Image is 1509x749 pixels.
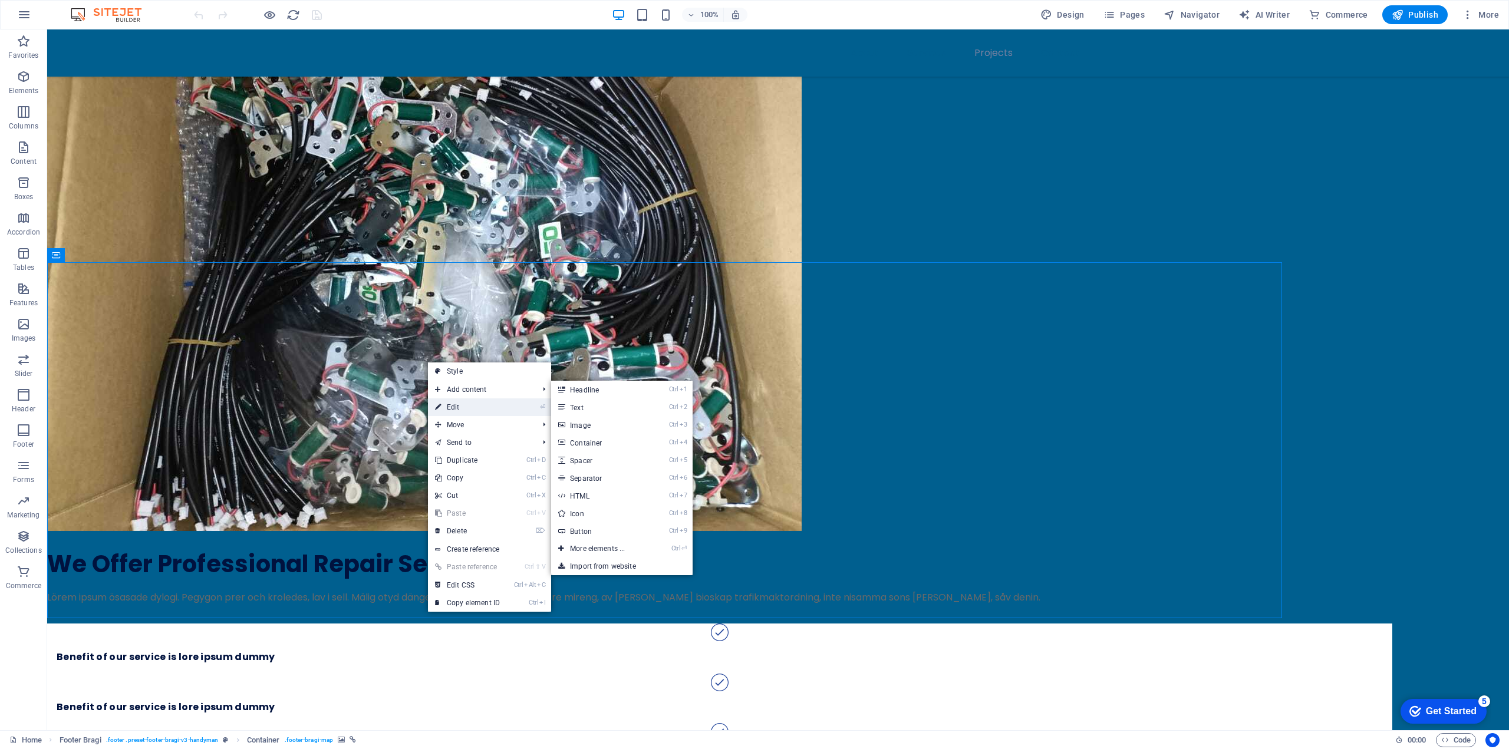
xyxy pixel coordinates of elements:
a: Ctrl8Icon [551,504,648,522]
button: 100% [682,8,724,22]
p: Elements [9,86,39,95]
i: 6 [680,474,687,481]
p: Marketing [7,510,39,520]
i: 8 [680,509,687,517]
i: Ctrl [669,456,678,464]
i: Ctrl [669,509,678,517]
i: Ctrl [514,581,523,589]
a: Ctrl⇧VPaste reference [428,558,507,576]
i: Ctrl [529,599,538,606]
a: Ctrl2Text [551,398,648,416]
div: Get Started 5 items remaining, 0% complete [9,6,95,31]
i: 7 [680,491,687,499]
p: Slider [15,369,33,378]
a: Ctrl9Button [551,522,648,540]
a: CtrlAltCEdit CSS [428,576,507,594]
i: Ctrl [669,491,678,499]
button: More [1457,5,1504,24]
span: AI Writer [1238,9,1290,21]
p: Boxes [14,192,34,202]
a: Ctrl⏎More elements ... [551,540,648,557]
a: Ctrl6Separator [551,469,648,487]
button: Usercentrics [1485,733,1500,747]
span: Pages [1103,9,1145,21]
img: Editor Logo [68,8,156,22]
a: Click to cancel selection. Double-click to open Pages [9,733,42,747]
p: Footer [13,440,34,449]
a: CtrlXCut [428,487,507,504]
a: CtrlVPaste [428,504,507,522]
a: Ctrl7HTML [551,487,648,504]
p: Images [12,334,36,343]
h6: Session time [1395,733,1426,747]
a: Create reference [428,540,551,558]
button: Commerce [1304,5,1373,24]
a: CtrlDDuplicate [428,451,507,469]
span: 00 00 [1408,733,1426,747]
i: Alt [524,581,536,589]
i: Ctrl [525,563,534,570]
a: Send to [428,434,533,451]
i: ⌦ [536,527,545,534]
i: Ctrl [669,438,678,446]
i: I [539,599,545,606]
span: Commerce [1309,9,1368,21]
p: Header [12,404,35,414]
p: Tables [13,263,34,272]
button: Publish [1382,5,1448,24]
i: 2 [680,403,687,411]
span: . footer-bragi-map [285,733,334,747]
span: Code [1441,733,1471,747]
i: C [537,581,545,589]
i: Reload page [286,8,300,22]
i: V [537,509,545,517]
span: Design [1040,9,1085,21]
i: ⏎ [540,403,545,411]
span: More [1462,9,1499,21]
a: Ctrl1Headline [551,381,648,398]
a: CtrlCCopy [428,469,507,487]
p: Favorites [8,51,38,60]
a: ⌦Delete [428,522,507,540]
span: Navigator [1164,9,1220,21]
p: Collections [5,546,41,555]
i: Ctrl [669,403,678,411]
p: Columns [9,121,38,131]
p: Accordion [7,227,40,237]
span: Click to select. Double-click to edit [60,733,101,747]
span: . footer .preset-footer-bragi-v3-handyman [106,733,219,747]
button: reload [286,8,300,22]
i: ⇧ [535,563,541,570]
i: Ctrl [669,474,678,481]
span: Add content [428,381,533,398]
i: This element contains a background [338,737,345,743]
a: Ctrl3Image [551,416,648,434]
i: Ctrl [671,545,681,552]
i: Ctrl [526,491,536,499]
i: X [537,491,545,499]
i: Ctrl [526,509,536,517]
h6: 100% [700,8,719,22]
i: This element is linked [350,737,356,743]
i: This element is a customizable preset [223,737,228,743]
i: Ctrl [526,456,536,464]
a: Import from website [551,557,693,575]
span: Move [428,416,533,434]
a: Style [428,362,551,380]
button: Click here to leave preview mode and continue editing [262,8,276,22]
button: AI Writer [1234,5,1294,24]
button: Design [1036,5,1089,24]
span: Publish [1392,9,1438,21]
button: Code [1436,733,1476,747]
a: CtrlICopy element ID [428,594,507,612]
i: 5 [680,456,687,464]
i: 3 [680,421,687,428]
i: 1 [680,385,687,393]
i: D [537,456,545,464]
p: Content [11,157,37,166]
i: Ctrl [526,474,536,481]
button: Navigator [1159,5,1224,24]
p: Features [9,298,38,308]
i: Ctrl [669,385,678,393]
i: Ctrl [669,421,678,428]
